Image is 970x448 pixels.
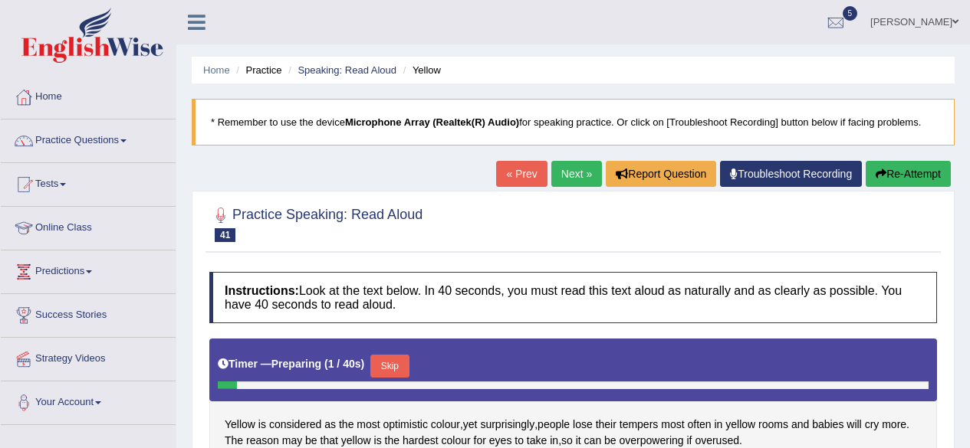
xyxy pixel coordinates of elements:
span: Click to see word definition [758,417,788,433]
span: Click to see word definition [383,417,428,433]
span: Click to see word definition [620,417,659,433]
h4: Look at the text below. In 40 seconds, you must read this text aloud as naturally and as clearly ... [209,272,937,323]
a: Troubleshoot Recording [720,161,862,187]
button: Re-Attempt [866,161,951,187]
li: Practice [232,63,281,77]
a: « Prev [496,161,547,187]
b: Preparing [271,358,321,370]
b: Instructions: [225,284,299,297]
span: Click to see word definition [661,417,684,433]
a: Online Class [1,207,176,245]
span: Click to see word definition [596,417,617,433]
span: Click to see word definition [573,417,593,433]
span: 5 [843,6,858,21]
a: Tests [1,163,176,201]
a: Speaking: Read Aloud [298,64,396,76]
a: Practice Questions [1,119,176,158]
span: Click to see word definition [431,417,460,433]
button: Report Question [606,161,716,187]
button: Skip [370,355,409,378]
a: Home [203,64,230,76]
span: Click to see word definition [865,417,880,433]
h5: Timer — [218,358,364,370]
span: Click to see word definition [725,417,755,433]
h2: Practice Speaking: Read Aloud [209,204,423,242]
b: ) [361,358,365,370]
a: Your Account [1,381,176,420]
span: Click to see word definition [258,417,266,433]
span: 41 [215,228,235,242]
a: Predictions [1,250,176,289]
blockquote: * Remember to use the device for speaking practice. Or click on [Troubleshoot Recording] button b... [192,99,955,146]
span: Click to see word definition [339,417,353,433]
span: Click to see word definition [847,417,861,433]
span: Click to see word definition [687,417,711,433]
a: Strategy Videos [1,338,176,376]
span: Click to see word definition [714,417,722,433]
span: Click to see word definition [538,417,570,433]
b: ( [324,358,328,370]
span: Click to see word definition [791,417,809,433]
a: Success Stories [1,294,176,332]
li: Yellow [400,63,441,77]
b: Microphone Array (Realtek(R) Audio) [345,116,519,128]
span: Click to see word definition [357,417,380,433]
span: Click to see word definition [812,417,843,433]
a: Home [1,76,176,114]
span: Click to see word definition [225,417,255,433]
span: Click to see word definition [463,417,478,433]
a: Next » [551,161,602,187]
b: 1 / 40s [328,358,361,370]
span: Click to see word definition [324,417,336,433]
span: Click to see word definition [882,417,906,433]
span: Click to see word definition [480,417,534,433]
span: Click to see word definition [269,417,322,433]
